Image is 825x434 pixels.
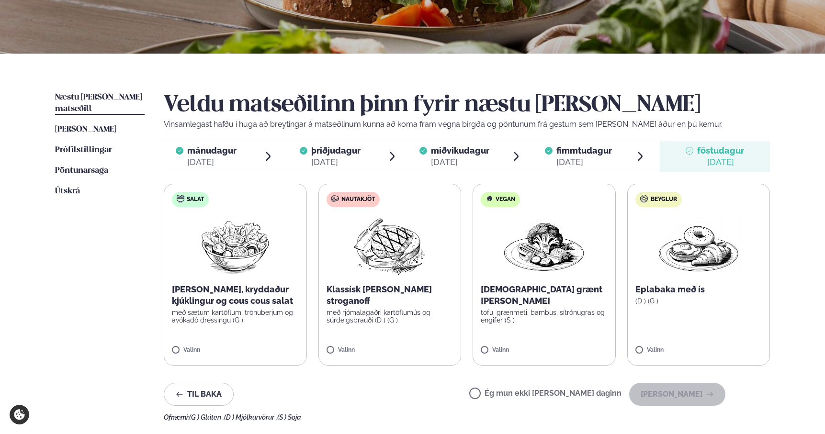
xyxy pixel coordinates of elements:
span: (D ) Mjólkurvörur , [224,413,277,421]
div: [DATE] [311,156,361,168]
a: Útskrá [55,186,80,197]
h2: Veldu matseðilinn þinn fyrir næstu [PERSON_NAME] [164,92,770,119]
img: Salad.png [193,215,278,276]
span: (S ) Soja [277,413,301,421]
span: miðvikudagur [431,145,489,156]
img: salad.svg [177,195,184,202]
div: [DATE] [556,156,612,168]
a: Næstu [PERSON_NAME] matseðill [55,92,145,115]
span: þriðjudagur [311,145,361,156]
img: Vegan.svg [486,195,493,202]
p: [PERSON_NAME], kryddaður kjúklingur og cous cous salat [172,284,299,307]
div: Ofnæmi: [164,413,770,421]
p: (D ) (G ) [635,297,762,305]
p: með sætum kartöflum, trönuberjum og avókadó dressingu (G ) [172,309,299,324]
div: [DATE] [697,156,744,168]
img: beef.svg [331,195,339,202]
span: [PERSON_NAME] [55,125,116,134]
img: Beef-Meat.png [347,215,432,276]
span: Beyglur [651,196,677,203]
img: Croissant.png [656,215,741,276]
span: Vegan [496,196,515,203]
span: fimmtudagur [556,145,612,156]
a: [PERSON_NAME] [55,124,116,135]
span: Pöntunarsaga [55,167,108,175]
a: Pöntunarsaga [55,165,108,177]
span: Næstu [PERSON_NAME] matseðill [55,93,142,113]
div: [DATE] [187,156,237,168]
span: Útskrá [55,187,80,195]
div: [DATE] [431,156,489,168]
a: Prófílstillingar [55,145,112,156]
p: Vinsamlegast hafðu í huga að breytingar á matseðlinum kunna að koma fram vegna birgða og pöntunum... [164,119,770,130]
span: föstudagur [697,145,744,156]
p: Eplabaka með ís [635,284,762,295]
span: Nautakjöt [341,196,375,203]
p: [DEMOGRAPHIC_DATA] grænt [PERSON_NAME] [481,284,608,307]
p: með rjómalagaðri kartöflumús og súrdeigsbrauði (D ) (G ) [327,309,453,324]
span: Salat [187,196,204,203]
button: [PERSON_NAME] [629,383,725,406]
span: (G ) Glúten , [189,413,224,421]
button: Til baka [164,383,234,406]
img: bagle-new-16px.svg [640,195,648,202]
span: mánudagur [187,145,237,156]
a: Cookie settings [10,405,29,424]
p: tofu, grænmeti, bambus, sítrónugras og engifer (S ) [481,309,608,324]
p: Klassísk [PERSON_NAME] stroganoff [327,284,453,307]
span: Prófílstillingar [55,146,112,154]
img: Vegan.png [502,215,586,276]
